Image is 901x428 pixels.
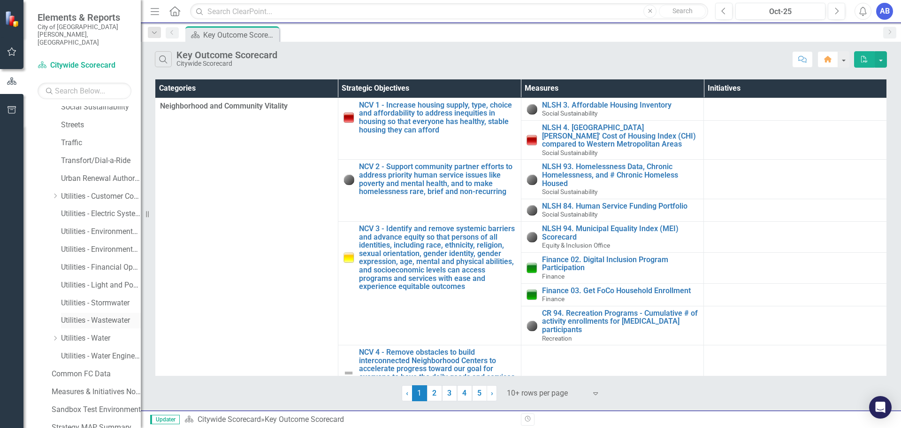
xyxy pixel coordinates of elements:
img: No Information [526,174,537,185]
td: Double-Click to Edit Right Click for Context Menu [521,306,704,345]
img: No Information [526,103,537,115]
a: Citywide Scorecard [38,60,131,71]
a: Traffic [61,138,141,148]
span: Recreation [542,335,572,342]
a: Utilities - Water [61,333,141,344]
a: Utilities - Customer Connections [61,191,141,202]
a: NLSH 94. Municipal Equality Index (MEI) Scorecard [542,225,699,241]
td: Double-Click to Edit Right Click for Context Menu [338,98,521,160]
span: Updater [150,415,180,424]
span: 1 [412,385,427,401]
a: 3 [442,385,457,401]
td: Double-Click to Edit Right Click for Context Menu [521,98,704,120]
span: Finance [542,295,565,303]
a: Utilities - Wastewater [61,315,141,326]
td: Double-Click to Edit Right Click for Context Menu [338,345,521,401]
button: Search [659,5,706,18]
span: Elements & Reports [38,12,131,23]
a: Utilities - Environmental Regulatory Affairs [61,226,141,237]
img: No Information [526,320,537,331]
div: Key Outcome Scorecard [265,415,344,424]
a: Utilities - Electric Systems Eng Div. [61,209,141,219]
img: Below Plan [343,112,354,123]
td: Double-Click to Edit Right Click for Context Menu [521,160,704,199]
img: No Information [526,231,537,242]
span: Social Sustainability [542,210,597,218]
a: NCV 2 - Support community partner efforts to address priority human service issues like poverty a... [359,163,516,195]
img: Caution [343,252,354,263]
a: Measures & Initiatives No Longer Used [52,387,141,397]
a: NLSH 4. [GEOGRAPHIC_DATA][PERSON_NAME]' Cost of Housing Index (CHI) compared to Western Metropoli... [542,124,699,148]
a: 2 [427,385,442,401]
a: Utilities - Water Engineering [61,351,141,362]
span: Equity & Inclusion Office [542,241,610,249]
div: » [184,414,514,425]
a: 4 [457,385,472,401]
a: Social Sustainability [61,102,141,113]
a: NLSH 3. Affordable Housing Inventory [542,101,699,109]
button: AB [876,3,893,20]
img: No Information [343,174,354,185]
a: NLSH 93. Homelessness Data, Chronic Homelessness, and # Chronic Homeless Housed [542,163,699,187]
td: Double-Click to Edit Right Click for Context Menu [338,221,521,345]
a: Urban Renewal Authority [61,173,141,184]
button: Oct-25 [735,3,825,20]
img: Not Defined [343,367,354,379]
a: Finance 03. Get FoCo Household Enrollment [542,287,699,295]
a: NLSH 84. Human Service Funding Portfolio [542,202,699,210]
a: Sandbox Test Environment [52,405,141,415]
a: Utilities - Environmental Services Div. [61,244,141,255]
a: CR 94. Recreation Programs - Cumulative # of activity enrollments for [MEDICAL_DATA] participants [542,309,699,334]
img: On Target [526,262,537,273]
img: On Target [526,289,537,300]
input: Search ClearPoint... [190,3,708,20]
span: ‹ [406,389,408,397]
span: Search [672,7,693,15]
a: Utilities - Light and Power [61,280,141,291]
input: Search Below... [38,83,131,99]
img: ClearPoint Strategy [5,11,21,27]
span: › [491,389,493,397]
a: Transfort/Dial-a-Ride [61,156,141,166]
td: Double-Click to Edit Right Click for Context Menu [521,221,704,252]
td: Double-Click to Edit Right Click for Context Menu [521,121,704,160]
a: NCV 3 - Identify and remove systemic barriers and advance equity so that persons of all identitie... [359,225,516,291]
a: Finance 02. Digital Inclusion Program Participation [542,256,699,272]
a: Common FC Data [52,369,141,380]
span: Social Sustainability [542,149,597,156]
a: NCV 1 - Increase housing supply, type, choice and affordability to address inequities in housing ... [359,101,516,134]
div: Open Intercom Messenger [869,396,892,419]
div: Citywide Scorecard [176,60,277,67]
td: Double-Click to Edit Right Click for Context Menu [521,252,704,283]
img: Below Plan [526,134,537,146]
span: Social Sustainability [542,188,597,195]
a: 5 [472,385,487,401]
a: Utilities - Stormwater [61,298,141,309]
span: Finance [542,272,565,280]
a: Citywide Scorecard [198,415,261,424]
a: Streets [61,120,141,131]
small: City of [GEOGRAPHIC_DATA][PERSON_NAME], [GEOGRAPHIC_DATA] [38,23,131,46]
div: Key Outcome Scorecard [203,29,277,41]
div: Oct-25 [739,6,822,17]
a: NCV 4 - Remove obstacles to build interconnected Neighborhood Centers to accelerate progress towa... [359,348,516,398]
span: Social Sustainability [542,109,597,117]
a: Utilities - Financial Operations [61,262,141,273]
div: Key Outcome Scorecard [176,50,277,60]
img: No Information [526,204,537,216]
td: Double-Click to Edit Right Click for Context Menu [521,283,704,306]
td: Double-Click to Edit Right Click for Context Menu [521,199,704,221]
span: Neighborhood and Community Vitality [160,101,333,112]
td: Double-Click to Edit Right Click for Context Menu [338,160,521,222]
